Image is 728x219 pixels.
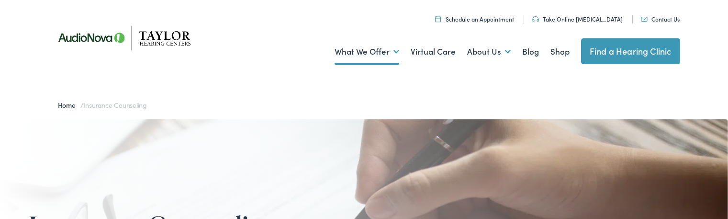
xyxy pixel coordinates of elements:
a: Virtual Care [411,34,456,69]
a: Take Online [MEDICAL_DATA] [532,15,623,23]
a: Shop [550,34,570,69]
span: Insurance Counseling [83,100,147,110]
img: utility icon [641,17,648,22]
a: Find a Hearing Clinic [581,38,680,64]
img: utility icon [532,16,539,22]
a: Contact Us [641,15,680,23]
a: Blog [522,34,539,69]
a: Schedule an Appointment [435,15,514,23]
a: Home [58,100,80,110]
span: / [58,100,147,110]
a: About Us [467,34,511,69]
a: What We Offer [335,34,399,69]
img: utility icon [435,16,441,22]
